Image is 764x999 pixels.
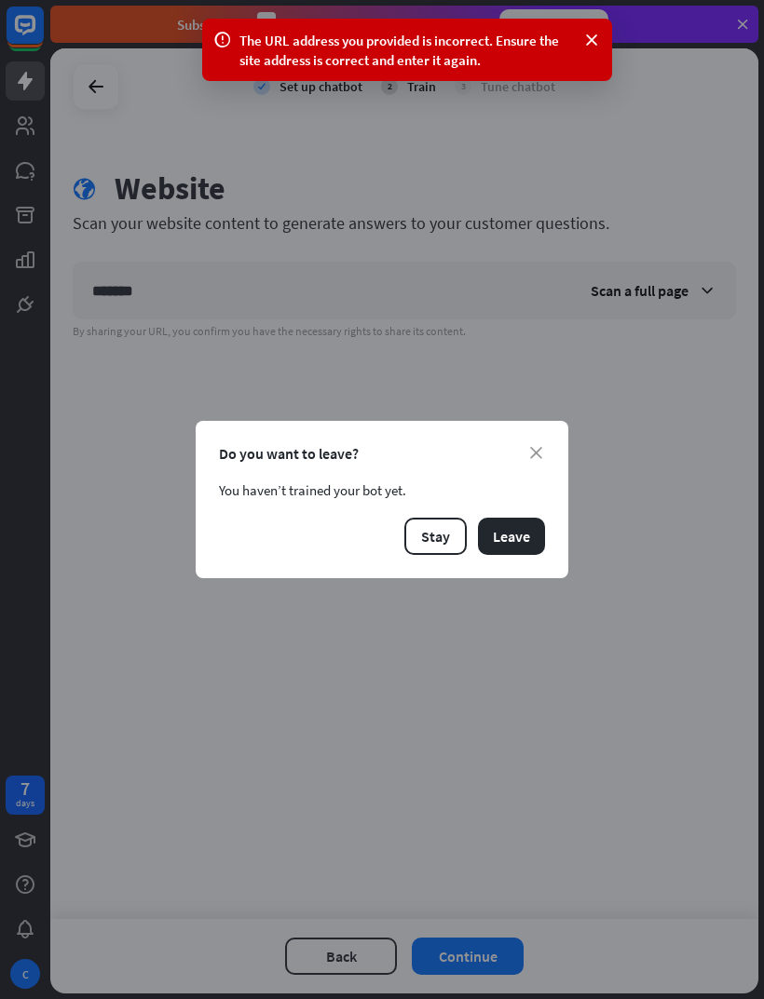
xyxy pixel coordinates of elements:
[404,518,467,555] button: Stay
[530,447,542,459] i: close
[15,7,71,63] button: Open LiveChat chat widget
[478,518,545,555] button: Leave
[219,481,545,499] div: You haven’t trained your bot yet.
[239,31,575,70] div: The URL address you provided is incorrect. Ensure the site address is correct and enter it again.
[219,444,545,463] div: Do you want to leave?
